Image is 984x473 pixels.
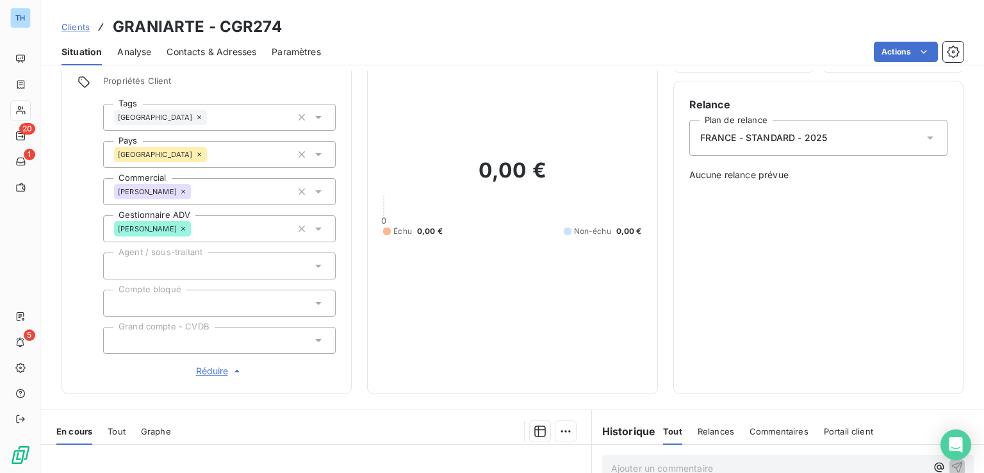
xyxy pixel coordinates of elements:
[61,21,90,33] a: Clients
[114,260,124,272] input: Ajouter une valeur
[167,46,256,58] span: Contacts & Adresses
[698,426,734,436] span: Relances
[114,335,124,346] input: Ajouter une valeur
[689,97,947,112] h6: Relance
[191,186,201,197] input: Ajouter une valeur
[56,426,92,436] span: En cours
[417,226,443,237] span: 0,00 €
[824,426,873,436] span: Portail client
[61,46,102,58] span: Situation
[118,225,177,233] span: [PERSON_NAME]
[196,365,243,378] span: Réduire
[114,297,124,309] input: Ajouter une valeur
[272,46,321,58] span: Paramètres
[118,113,193,121] span: [GEOGRAPHIC_DATA]
[207,112,217,123] input: Ajouter une valeur
[10,8,31,28] div: TH
[940,429,971,460] div: Open Intercom Messenger
[393,226,412,237] span: Échu
[24,329,35,341] span: 5
[381,215,386,226] span: 0
[19,123,35,135] span: 20
[103,76,336,94] span: Propriétés Client
[700,131,828,144] span: FRANCE - STANDARD - 2025
[113,15,282,38] h3: GRANIARTE - CGR274
[118,188,177,195] span: [PERSON_NAME]
[383,158,641,196] h2: 0,00 €
[24,149,35,160] span: 1
[616,226,642,237] span: 0,00 €
[108,426,126,436] span: Tout
[191,223,201,235] input: Ajouter une valeur
[574,226,611,237] span: Non-échu
[592,424,656,439] h6: Historique
[750,426,808,436] span: Commentaires
[141,426,171,436] span: Graphe
[117,46,151,58] span: Analyse
[103,364,336,378] button: Réduire
[207,149,217,160] input: Ajouter une valeur
[61,22,90,32] span: Clients
[663,426,682,436] span: Tout
[10,445,31,465] img: Logo LeanPay
[689,169,947,181] span: Aucune relance prévue
[874,42,938,62] button: Actions
[118,151,193,158] span: [GEOGRAPHIC_DATA]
